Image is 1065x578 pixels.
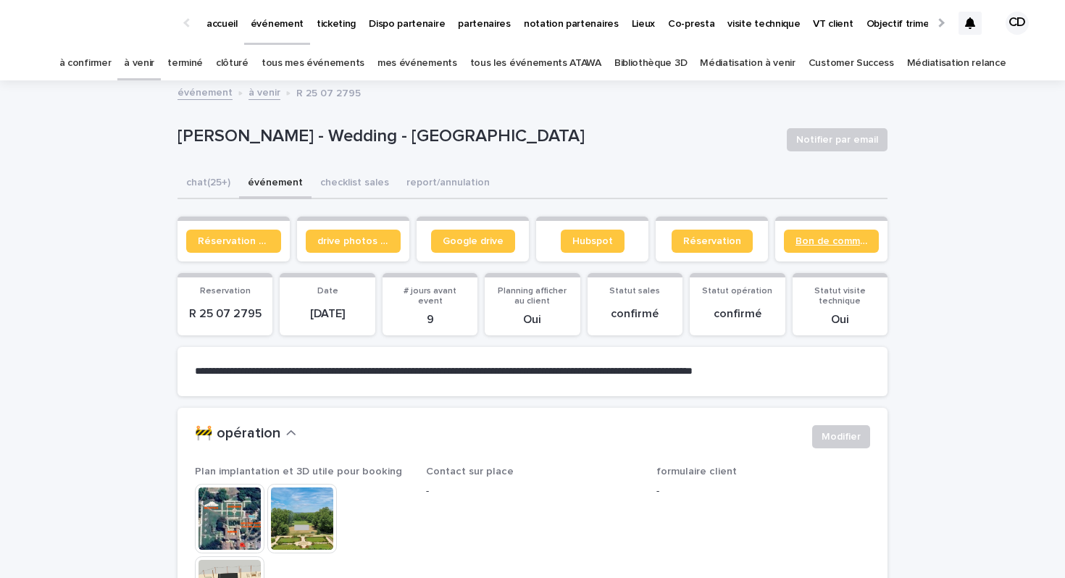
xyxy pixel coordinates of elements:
[296,84,361,100] p: R 25 07 2795
[288,307,366,321] p: [DATE]
[29,9,170,38] img: Ls34BcGeRexTGTNfXpUC
[431,230,515,253] a: Google drive
[596,307,674,321] p: confirmé
[907,46,1006,80] a: Médiatisation relance
[801,313,879,327] p: Oui
[195,466,402,477] span: Plan implantation et 3D utile pour booking
[814,287,866,306] span: Statut visite technique
[200,287,251,296] span: Reservation
[177,169,239,199] button: chat (25+)
[262,46,364,80] a: tous mes événements
[809,46,894,80] a: Customer Success
[672,230,753,253] a: Réservation
[186,230,281,253] a: Réservation client
[614,46,687,80] a: Bibliothèque 3D
[317,287,338,296] span: Date
[404,287,456,306] span: # jours avant event
[609,287,660,296] span: Statut sales
[572,236,613,246] span: Hubspot
[167,46,203,80] a: terminé
[426,466,514,477] span: Contact sur place
[698,307,776,321] p: confirmé
[443,236,504,246] span: Google drive
[239,169,312,199] button: événement
[317,236,389,246] span: drive photos coordinateur
[391,313,469,327] p: 9
[1006,12,1029,35] div: CD
[656,484,870,499] p: -
[561,230,625,253] a: Hubspot
[306,230,401,253] a: drive photos coordinateur
[470,46,601,80] a: tous les événements ATAWA
[683,236,741,246] span: Réservation
[198,236,270,246] span: Réservation client
[248,83,280,100] a: à venir
[787,128,887,151] button: Notifier par email
[784,230,879,253] a: Bon de commande
[498,287,567,306] span: Planning afficher au client
[812,425,870,448] button: Modifier
[700,46,795,80] a: Médiatisation à venir
[656,466,737,477] span: formulaire client
[177,126,775,147] p: [PERSON_NAME] - Wedding - [GEOGRAPHIC_DATA]
[493,313,571,327] p: Oui
[59,46,112,80] a: à confirmer
[795,236,867,246] span: Bon de commande
[822,430,861,444] span: Modifier
[426,484,640,499] p: -
[702,287,772,296] span: Statut opération
[312,169,398,199] button: checklist sales
[195,425,280,443] h2: 🚧 opération
[377,46,457,80] a: mes événements
[398,169,498,199] button: report/annulation
[124,46,154,80] a: à venir
[216,46,248,80] a: clôturé
[796,133,878,147] span: Notifier par email
[177,83,233,100] a: événement
[195,425,296,443] button: 🚧 opération
[186,307,264,321] p: R 25 07 2795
